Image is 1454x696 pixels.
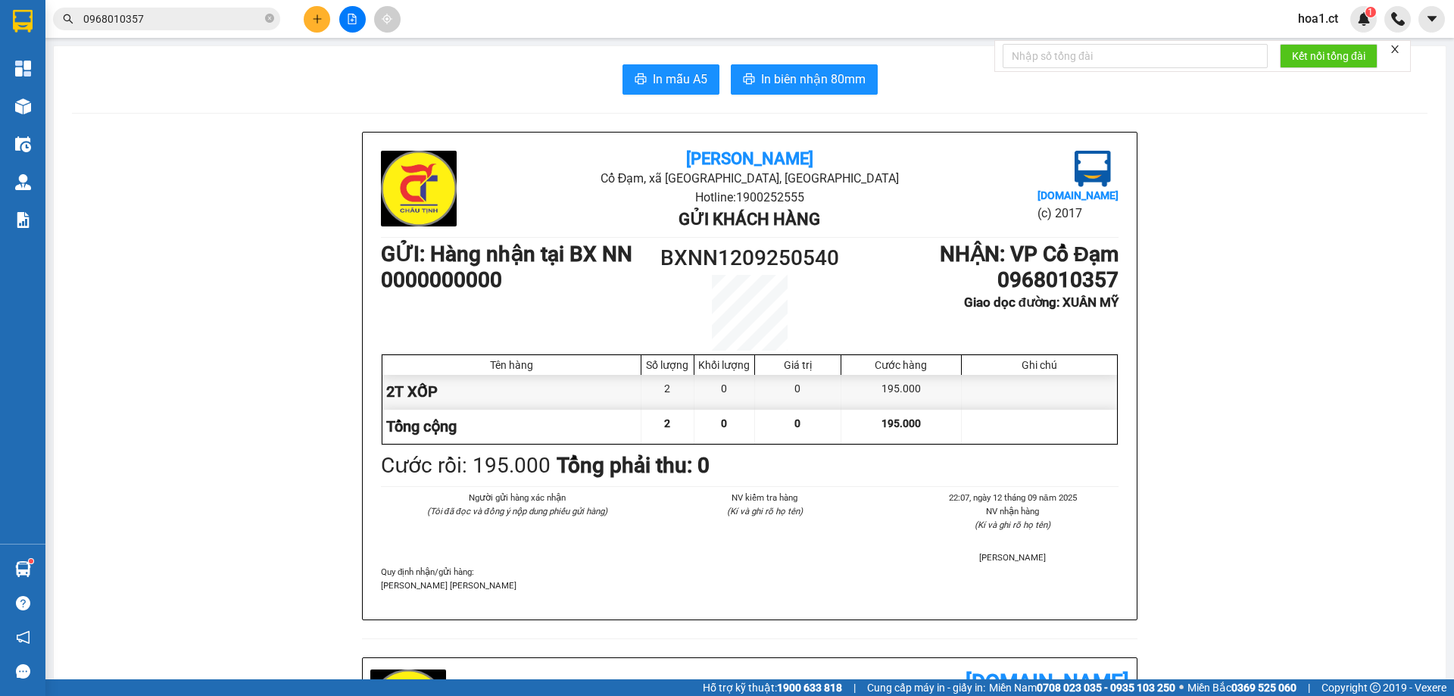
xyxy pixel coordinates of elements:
b: [DOMAIN_NAME] [1037,189,1119,201]
span: hoa1.ct [1286,9,1350,28]
button: printerIn mẫu A5 [622,64,719,95]
li: 22:07, ngày 12 tháng 09 năm 2025 [907,491,1119,504]
button: caret-down [1418,6,1445,33]
span: printer [635,73,647,87]
span: In biên nhận 80mm [761,70,866,89]
button: aim [374,6,401,33]
span: copyright [1370,682,1381,693]
sup: 1 [1365,7,1376,17]
span: 195.000 [881,417,921,429]
span: Cung cấp máy in - giấy in: [867,679,985,696]
span: printer [743,73,755,87]
div: Ghi chú [966,359,1113,371]
span: 0 [721,417,727,429]
span: close [1390,44,1400,55]
li: NV kiểm tra hàng [659,491,870,504]
h1: BXNN1209250540 [657,242,842,275]
img: logo-vxr [13,10,33,33]
div: 0 [755,375,841,409]
span: 0 [794,417,800,429]
p: [PERSON_NAME] [PERSON_NAME] [381,579,1119,592]
div: 0 [694,375,755,409]
h1: 0000000000 [381,267,657,293]
div: 195.000 [841,375,962,409]
img: warehouse-icon [15,174,31,190]
span: aim [382,14,392,24]
span: question-circle [16,596,30,610]
span: Kết nối tổng đài [1292,48,1365,64]
img: icon-new-feature [1357,12,1371,26]
img: logo.jpg [1075,151,1111,187]
span: Miền Nam [989,679,1175,696]
div: Cước rồi : 195.000 [381,449,551,482]
strong: 0369 525 060 [1231,682,1296,694]
span: notification [16,630,30,645]
div: Giá trị [759,359,837,371]
b: GỬI : Hàng nhận tại BX NN [381,242,632,267]
li: Hotline: 1900252555 [504,188,995,207]
img: warehouse-icon [15,561,31,577]
div: Quy định nhận/gửi hàng : [381,565,1119,592]
span: ⚪️ [1179,685,1184,691]
span: close-circle [265,12,274,27]
button: printerIn biên nhận 80mm [731,64,878,95]
input: Nhập số tổng đài [1003,44,1268,68]
div: Số lượng [645,359,690,371]
span: | [853,679,856,696]
button: file-add [339,6,366,33]
span: | [1308,679,1310,696]
i: (Kí và ghi rõ họ tên) [727,506,803,517]
strong: 0708 023 035 - 0935 103 250 [1037,682,1175,694]
b: [DOMAIN_NAME] [966,669,1129,694]
img: solution-icon [15,212,31,228]
span: caret-down [1425,12,1439,26]
i: (Kí và ghi rõ họ tên) [975,520,1050,530]
button: Kết nối tổng đài [1280,44,1378,68]
div: 2 [641,375,694,409]
li: Người gửi hàng xác nhận [411,491,622,504]
li: Cổ Đạm, xã [GEOGRAPHIC_DATA], [GEOGRAPHIC_DATA] [504,169,995,188]
sup: 1 [29,559,33,563]
button: plus [304,6,330,33]
img: logo.jpg [381,151,457,226]
span: close-circle [265,14,274,23]
img: warehouse-icon [15,136,31,152]
h1: 0968010357 [842,267,1119,293]
b: NHẬN : VP Cổ Đạm [940,242,1119,267]
i: (Tôi đã đọc và đồng ý nộp dung phiếu gửi hàng) [427,506,607,517]
span: plus [312,14,323,24]
div: 2T XỐP [382,375,641,409]
span: Hỗ trợ kỹ thuật: [703,679,842,696]
input: Tìm tên, số ĐT hoặc mã đơn [83,11,262,27]
img: dashboard-icon [15,61,31,76]
div: Cước hàng [845,359,957,371]
div: Khối lượng [698,359,750,371]
li: (c) 2017 [1037,204,1119,223]
img: warehouse-icon [15,98,31,114]
span: Tổng cộng [386,417,457,435]
li: NV nhận hàng [907,504,1119,518]
span: search [63,14,73,24]
b: [PERSON_NAME] [686,149,813,168]
span: Miền Bắc [1187,679,1296,696]
div: Tên hàng [386,359,637,371]
b: Giao dọc đường: XUÂN MỸ [964,295,1119,310]
b: Tổng phải thu: 0 [557,453,710,478]
b: Gửi khách hàng [679,210,820,229]
li: [PERSON_NAME] [907,551,1119,564]
span: 2 [664,417,670,429]
span: 1 [1368,7,1373,17]
img: phone-icon [1391,12,1405,26]
span: message [16,664,30,679]
span: file-add [347,14,357,24]
strong: 1900 633 818 [777,682,842,694]
span: In mẫu A5 [653,70,707,89]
